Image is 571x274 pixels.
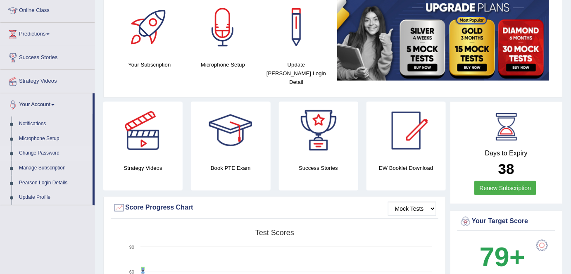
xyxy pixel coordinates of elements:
[474,181,537,195] a: Renew Subscription
[0,93,93,114] a: Your Account
[15,176,93,191] a: Pearson Login Details
[255,229,294,237] tspan: Test scores
[480,242,525,272] b: 79+
[15,117,93,131] a: Notifications
[191,164,270,172] h4: Book PTE Exam
[366,164,446,172] h4: EW Booklet Download
[15,146,93,161] a: Change Password
[113,202,436,214] div: Score Progress Chart
[15,161,93,176] a: Manage Subscription
[0,70,95,91] a: Strategy Videos
[190,60,256,69] h4: Microphone Setup
[459,150,553,157] h4: Days to Expiry
[117,60,182,69] h4: Your Subscription
[459,215,553,228] div: Your Target Score
[15,131,93,146] a: Microphone Setup
[0,23,95,43] a: Predictions
[129,245,134,250] text: 90
[498,161,514,177] b: 38
[0,46,95,67] a: Success Stories
[103,164,183,172] h4: Strategy Videos
[264,60,329,86] h4: Update [PERSON_NAME] Login Detail
[15,190,93,205] a: Update Profile
[279,164,358,172] h4: Success Stories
